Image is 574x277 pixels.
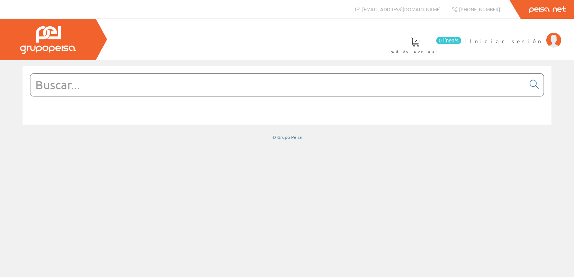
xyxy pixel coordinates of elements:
[470,31,561,38] a: Iniciar sesión
[20,26,76,54] img: Grupo Peisa
[436,37,461,44] span: 0 línea/s
[23,134,551,140] div: © Grupo Peisa
[362,6,441,12] span: [EMAIL_ADDRESS][DOMAIN_NAME]
[470,37,542,45] span: Iniciar sesión
[30,74,525,96] input: Buscar...
[459,6,500,12] span: [PHONE_NUMBER]
[390,48,441,56] span: Pedido actual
